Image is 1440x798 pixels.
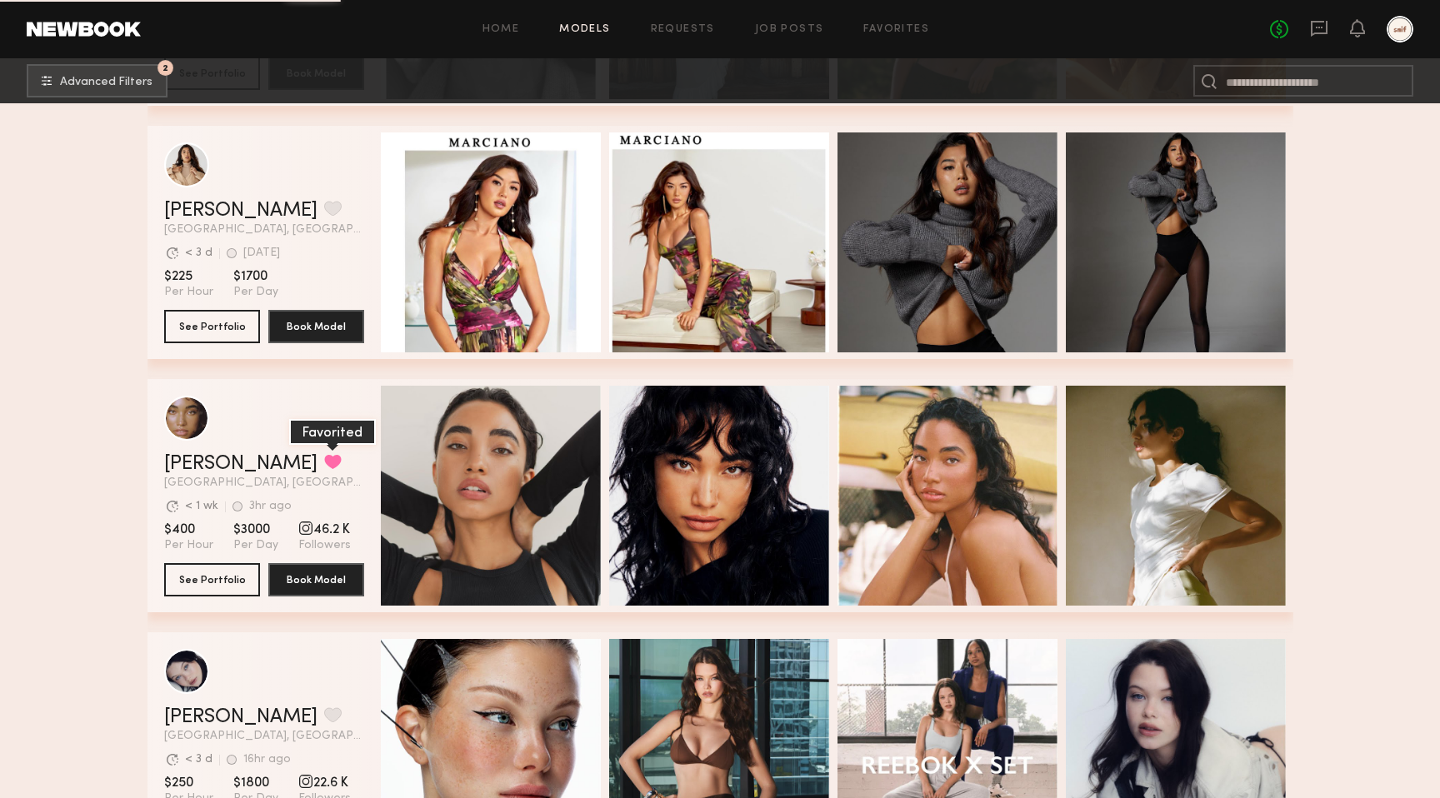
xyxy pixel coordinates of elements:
[60,77,152,88] span: Advanced Filters
[162,64,168,72] span: 2
[559,24,610,35] a: Models
[27,64,167,97] button: 2Advanced Filters
[164,268,213,285] span: $225
[164,224,364,236] span: [GEOGRAPHIC_DATA], [GEOGRAPHIC_DATA]
[164,775,213,791] span: $250
[164,454,317,474] a: [PERSON_NAME]
[482,24,520,35] a: Home
[233,521,278,538] span: $3000
[185,501,218,512] div: < 1 wk
[164,285,213,300] span: Per Hour
[164,521,213,538] span: $400
[298,538,351,553] span: Followers
[243,754,291,766] div: 16hr ago
[249,501,292,512] div: 3hr ago
[233,268,278,285] span: $1700
[164,201,317,221] a: [PERSON_NAME]
[164,707,317,727] a: [PERSON_NAME]
[185,754,212,766] div: < 3 d
[298,521,351,538] span: 46.2 K
[298,775,351,791] span: 22.6 K
[233,775,278,791] span: $1800
[243,247,280,259] div: [DATE]
[863,24,929,35] a: Favorites
[164,731,364,742] span: [GEOGRAPHIC_DATA], [GEOGRAPHIC_DATA]
[755,24,824,35] a: Job Posts
[268,310,364,343] button: Book Model
[164,310,260,343] button: See Portfolio
[185,247,212,259] div: < 3 d
[164,477,364,489] span: [GEOGRAPHIC_DATA], [GEOGRAPHIC_DATA]
[651,24,715,35] a: Requests
[233,285,278,300] span: Per Day
[164,563,260,596] button: See Portfolio
[233,538,278,553] span: Per Day
[268,563,364,596] button: Book Model
[164,538,213,553] span: Per Hour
